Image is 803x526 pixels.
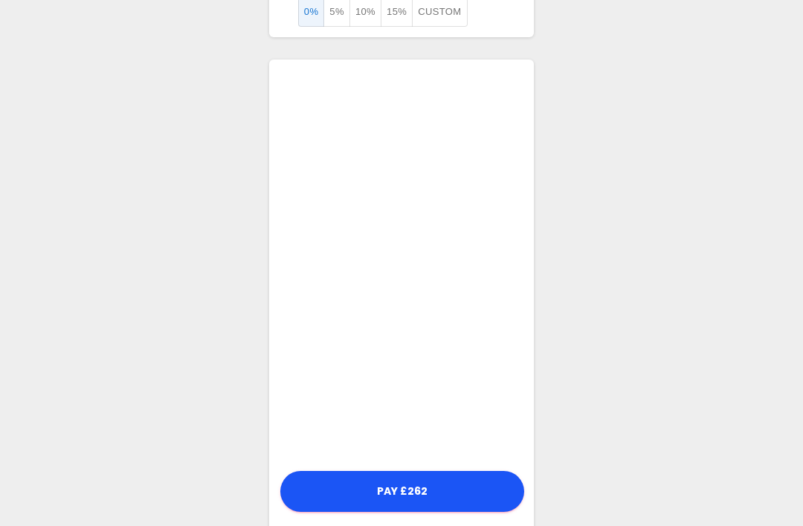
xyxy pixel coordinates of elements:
button: Pay £262 [280,471,524,512]
iframe: Secure payment input frame [277,67,526,461]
